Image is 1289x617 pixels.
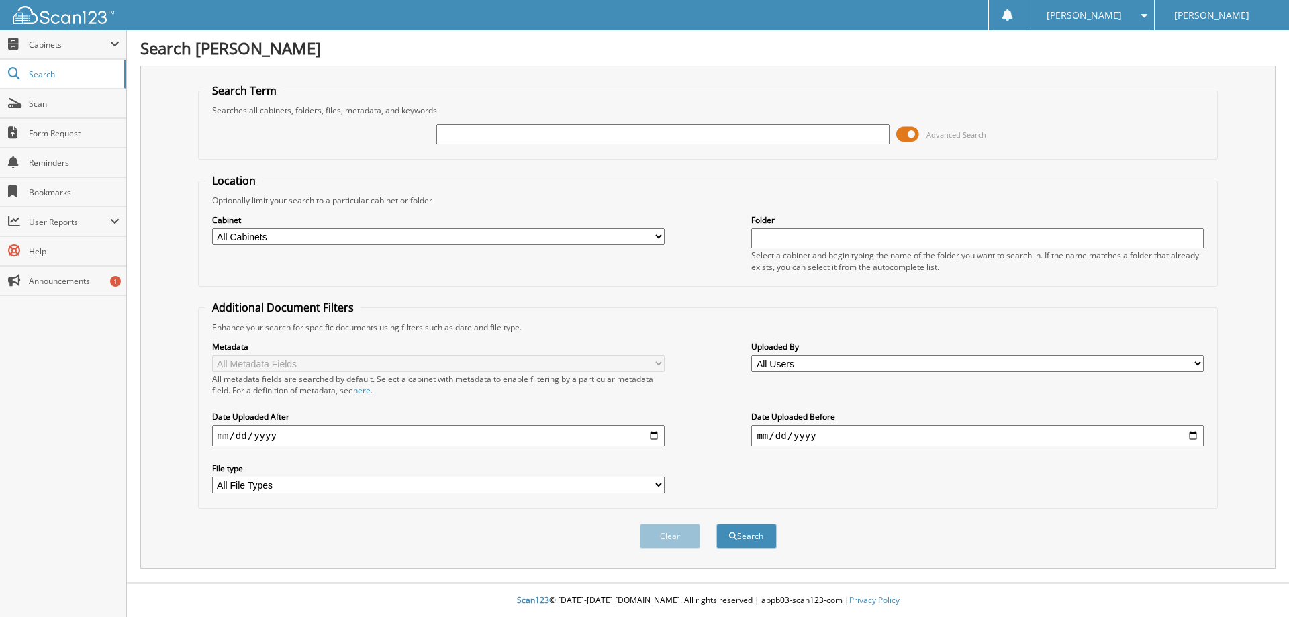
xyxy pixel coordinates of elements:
legend: Additional Document Filters [205,300,361,315]
span: Cabinets [29,39,110,50]
legend: Search Term [205,83,283,98]
div: © [DATE]-[DATE] [DOMAIN_NAME]. All rights reserved | appb03-scan123-com | [127,584,1289,617]
span: [PERSON_NAME] [1047,11,1122,19]
a: here [353,385,371,396]
span: Scan123 [517,594,549,606]
span: [PERSON_NAME] [1174,11,1249,19]
label: File type [212,463,665,474]
input: end [751,425,1204,446]
label: Cabinet [212,214,665,226]
label: Date Uploaded After [212,411,665,422]
span: Form Request [29,128,120,139]
div: Enhance your search for specific documents using filters such as date and file type. [205,322,1211,333]
legend: Location [205,173,262,188]
span: User Reports [29,216,110,228]
label: Date Uploaded Before [751,411,1204,422]
input: start [212,425,665,446]
a: Privacy Policy [849,594,900,606]
span: Scan [29,98,120,109]
button: Clear [640,524,700,549]
button: Search [716,524,777,549]
h1: Search [PERSON_NAME] [140,37,1276,59]
span: Reminders [29,157,120,169]
span: Help [29,246,120,257]
div: 1 [110,276,121,287]
div: Select a cabinet and begin typing the name of the folder you want to search in. If the name match... [751,250,1204,273]
span: Search [29,68,117,80]
img: scan123-logo-white.svg [13,6,114,24]
label: Metadata [212,341,665,352]
span: Bookmarks [29,187,120,198]
label: Uploaded By [751,341,1204,352]
div: Optionally limit your search to a particular cabinet or folder [205,195,1211,206]
span: Advanced Search [926,130,986,140]
label: Folder [751,214,1204,226]
div: All metadata fields are searched by default. Select a cabinet with metadata to enable filtering b... [212,373,665,396]
span: Announcements [29,275,120,287]
div: Searches all cabinets, folders, files, metadata, and keywords [205,105,1211,116]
